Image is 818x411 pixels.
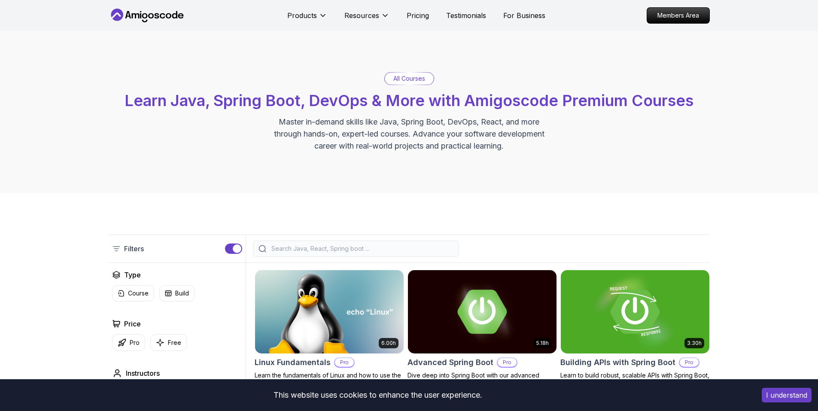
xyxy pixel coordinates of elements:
button: Products [287,10,327,27]
p: Pro [335,358,354,367]
span: Learn Java, Spring Boot, DevOps & More with Amigoscode Premium Courses [125,91,693,110]
img: Linux Fundamentals card [255,270,404,353]
p: 5.18h [536,340,549,347]
p: Pro [680,358,699,367]
p: 3.30h [687,340,702,347]
a: Building APIs with Spring Boot card3.30hBuilding APIs with Spring BootProLearn to build robust, s... [560,270,710,397]
div: This website uses cookies to enhance the user experience. [6,386,749,405]
h2: Building APIs with Spring Boot [560,356,675,368]
p: Master in-demand skills like Java, Spring Boot, DevOps, React, and more through hands-on, expert-... [265,116,553,152]
img: Advanced Spring Boot card [408,270,556,353]
p: Dive deep into Spring Boot with our advanced course, designed to take your skills from intermedia... [407,371,557,397]
p: Products [287,10,317,21]
h2: Type [124,270,141,280]
a: Advanced Spring Boot card5.18hAdvanced Spring BootProDive deep into Spring Boot with our advanced... [407,270,557,397]
button: Accept cookies [762,388,812,402]
h2: Instructors [126,368,160,378]
button: Resources [344,10,389,27]
p: Course [128,289,149,298]
a: Pricing [407,10,429,21]
p: Pro [130,338,140,347]
button: Build [159,285,195,301]
input: Search Java, React, Spring boot ... [270,244,453,253]
button: Free [150,334,187,351]
button: Pro [112,334,145,351]
p: Resources [344,10,379,21]
h2: Advanced Spring Boot [407,356,493,368]
img: Building APIs with Spring Boot card [561,270,709,353]
a: Testimonials [446,10,486,21]
a: Linux Fundamentals card6.00hLinux FundamentalsProLearn the fundamentals of Linux and how to use t... [255,270,404,388]
p: Free [168,338,181,347]
p: Learn to build robust, scalable APIs with Spring Boot, mastering REST principles, JSON handling, ... [560,371,710,397]
a: For Business [503,10,545,21]
p: 6.00h [381,340,396,347]
p: All Courses [393,74,425,83]
h2: Price [124,319,141,329]
p: Build [175,289,189,298]
h2: Linux Fundamentals [255,356,331,368]
p: Learn the fundamentals of Linux and how to use the command line [255,371,404,388]
p: Pro [498,358,517,367]
a: Members Area [647,7,710,24]
button: Course [112,285,154,301]
p: Members Area [647,8,709,23]
p: Filters [124,244,144,254]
